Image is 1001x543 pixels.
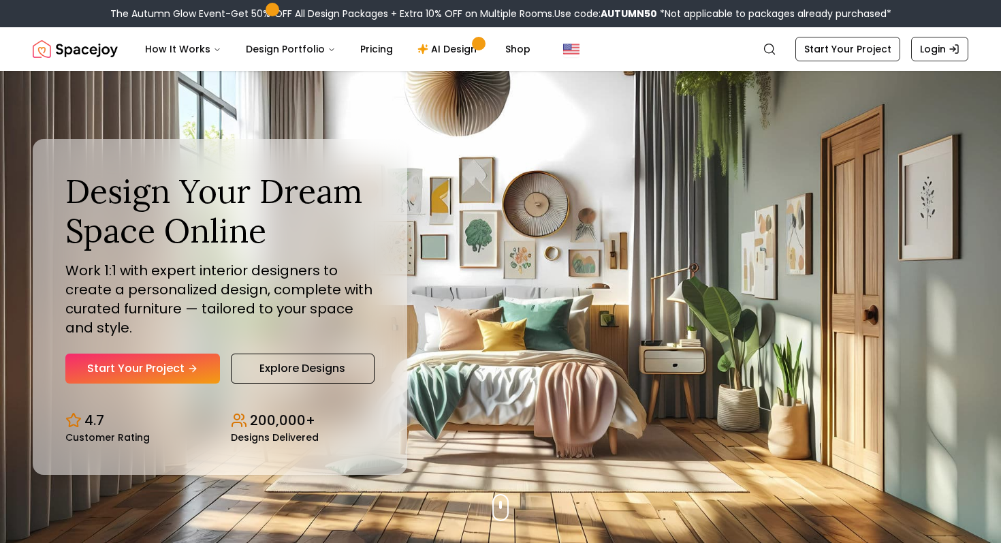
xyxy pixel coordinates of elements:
[134,35,541,63] nav: Main
[250,411,315,430] p: 200,000+
[657,7,891,20] span: *Not applicable to packages already purchased*
[65,433,150,442] small: Customer Rating
[795,37,900,61] a: Start Your Project
[911,37,968,61] a: Login
[231,433,319,442] small: Designs Delivered
[65,354,220,384] a: Start Your Project
[231,354,375,384] a: Explore Designs
[110,7,891,20] div: The Autumn Glow Event-Get 50% OFF All Design Packages + Extra 10% OFF on Multiple Rooms.
[554,7,657,20] span: Use code:
[65,172,375,250] h1: Design Your Dream Space Online
[494,35,541,63] a: Shop
[235,35,347,63] button: Design Portfolio
[65,261,375,337] p: Work 1:1 with expert interior designers to create a personalized design, complete with curated fu...
[134,35,232,63] button: How It Works
[563,41,579,57] img: United States
[601,7,657,20] b: AUTUMN50
[84,411,104,430] p: 4.7
[33,35,118,63] img: Spacejoy Logo
[33,27,968,71] nav: Global
[65,400,375,442] div: Design stats
[33,35,118,63] a: Spacejoy
[349,35,404,63] a: Pricing
[407,35,492,63] a: AI Design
